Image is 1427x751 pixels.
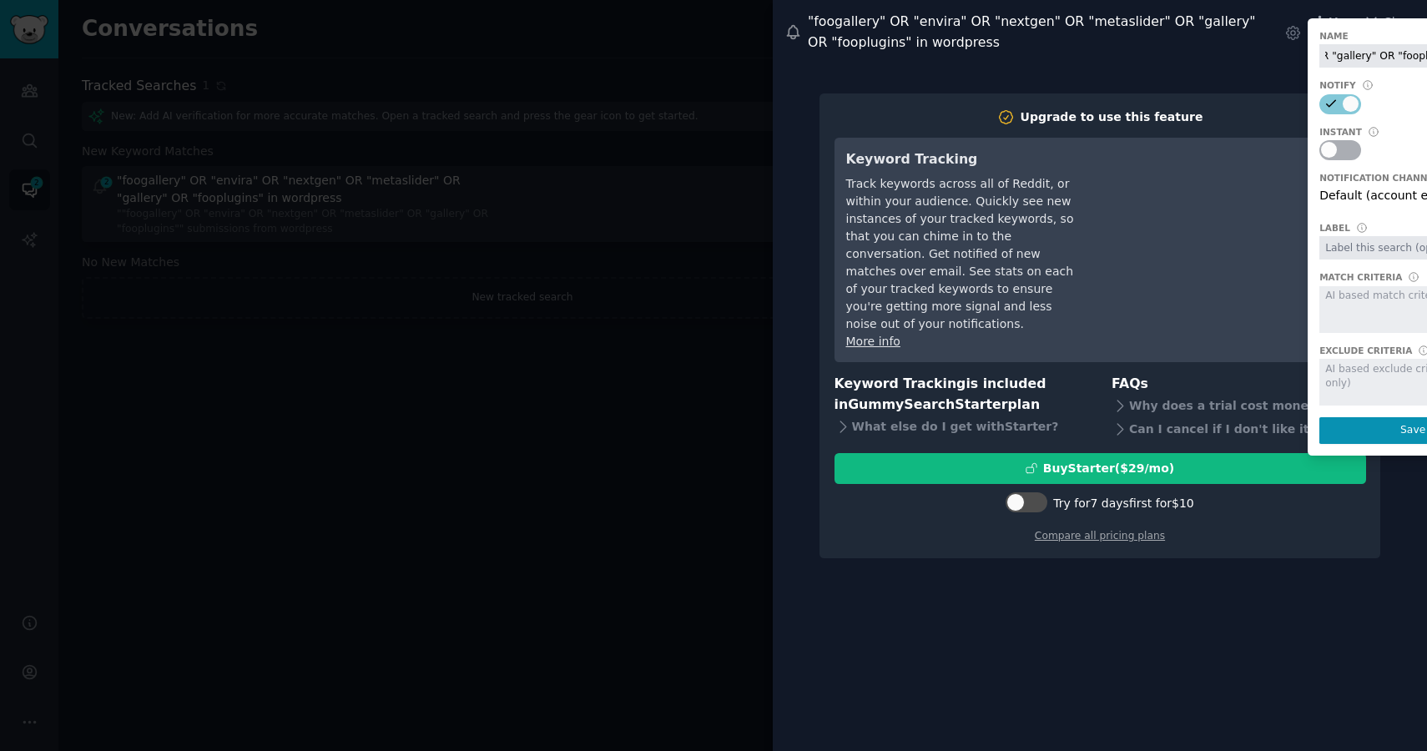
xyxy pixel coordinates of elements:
[1043,460,1174,477] div: Buy Starter ($ 29 /mo )
[1035,530,1165,542] a: Compare all pricing plans
[1363,13,1415,31] button: Close
[846,149,1081,170] h3: Keyword Tracking
[835,453,1366,484] button: BuyStarter($29/mo)
[848,396,1007,412] span: GummySearch Starter
[1329,13,1358,31] span: More
[835,415,1089,438] div: What else do I get with Starter ?
[1112,418,1366,441] div: Can I cancel if I don't like it?
[1319,126,1362,138] div: Instant
[1319,79,1356,91] div: Notify
[1319,30,1349,42] div: Name
[808,12,1278,53] div: "foogallery" OR "envira" OR "nextgen" OR "metaslider" OR "gallery" OR "fooplugins" in wordpress
[1319,222,1350,234] div: Label
[1021,108,1203,126] div: Upgrade to use this feature
[835,374,1089,415] h3: Keyword Tracking is included in plan
[1319,271,1402,283] div: Match Criteria
[1384,13,1415,31] span: Close
[846,335,900,348] a: More info
[1053,495,1193,512] div: Try for 7 days first for $10
[1112,395,1366,418] div: Why does a trial cost money?
[1311,13,1358,31] button: More
[1112,374,1366,395] h3: FAQs
[846,175,1081,333] div: Track keywords across all of Reddit, or within your audience. Quickly see new instances of your t...
[1319,345,1412,356] div: Exclude Criteria
[1104,149,1354,275] iframe: YouTube video player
